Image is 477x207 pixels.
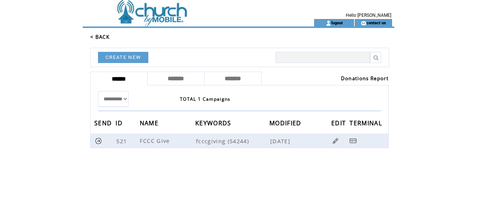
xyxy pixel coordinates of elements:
span: 521 [116,137,129,145]
a: < BACK [90,34,110,40]
span: EDIT [331,117,348,131]
span: NAME [140,117,160,131]
a: Donations Report [341,75,389,82]
a: NAME [140,120,160,125]
img: contact_us_icon.gif [361,20,366,26]
a: logout [331,20,343,25]
a: MODIFIED [269,120,303,125]
span: KEYWORDS [195,117,233,131]
span: FCCC Give [140,137,172,144]
img: account_icon.gif [326,20,331,26]
span: TOTAL 1 Campaigns [180,96,231,102]
span: MODIFIED [269,117,303,131]
a: ID [116,120,124,125]
span: Hello [PERSON_NAME] [346,13,391,18]
span: SEND [94,117,114,131]
span: ID [116,117,124,131]
a: contact us [366,20,386,25]
span: TERMINAL [350,117,384,131]
span: [DATE] [270,137,292,145]
a: CREATE NEW [98,52,148,63]
a: KEYWORDS [195,120,233,125]
span: fcccgiving (54244) [196,137,269,145]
